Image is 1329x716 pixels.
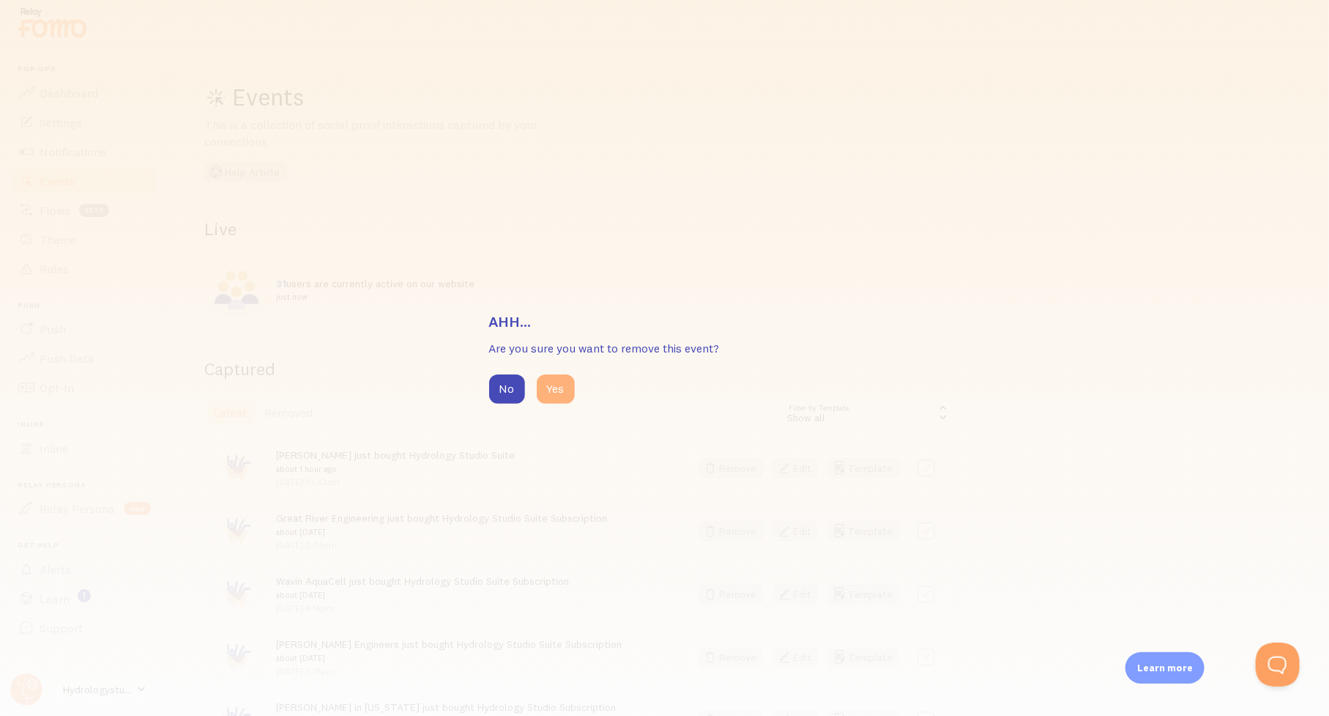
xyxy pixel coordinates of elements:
[1137,661,1193,675] p: Learn more
[489,312,841,331] h3: Ahh...
[489,374,525,404] button: No
[1256,643,1300,687] iframe: Help Scout Beacon - Open
[489,340,841,357] p: Are you sure you want to remove this event?
[537,374,575,404] button: Yes
[1125,652,1205,684] div: Learn more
